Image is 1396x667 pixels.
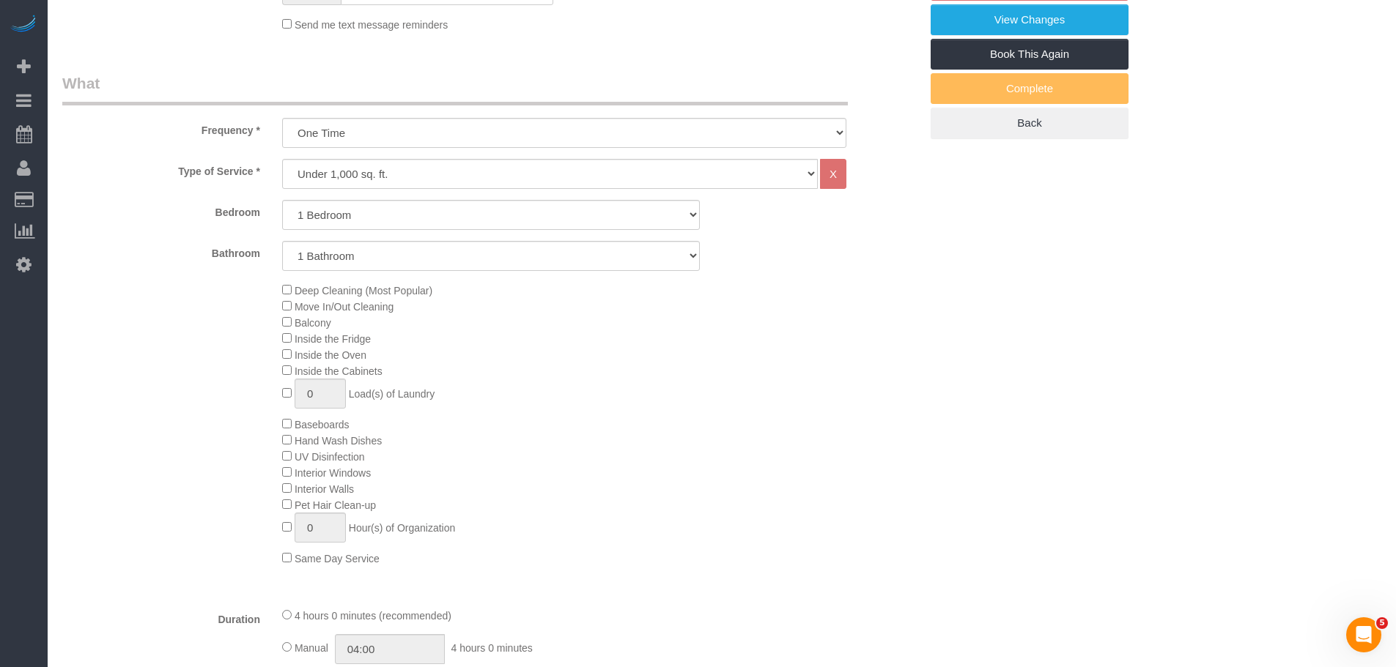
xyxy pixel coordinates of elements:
[451,642,533,654] span: 4 hours 0 minutes
[1346,617,1381,652] iframe: Intercom live chat
[295,419,350,431] span: Baseboards
[62,72,848,105] legend: What
[295,333,371,345] span: Inside the Fridge
[295,349,366,361] span: Inside the Oven
[1376,617,1388,629] span: 5
[51,241,271,261] label: Bathroom
[931,108,1129,138] a: Back
[295,19,448,31] span: Send me text message reminders
[295,553,380,564] span: Same Day Service
[51,607,271,627] label: Duration
[295,435,382,447] span: Hand Wash Dishes
[295,451,365,463] span: UV Disinfection
[295,317,331,329] span: Balcony
[931,39,1129,70] a: Book This Again
[295,499,376,511] span: Pet Hair Clean-up
[295,285,432,297] span: Deep Cleaning (Most Popular)
[295,483,354,495] span: Interior Walls
[295,467,371,479] span: Interior Windows
[295,610,451,622] span: 4 hours 0 minutes (recommended)
[349,522,456,534] span: Hour(s) of Organization
[51,200,271,220] label: Bedroom
[51,159,271,179] label: Type of Service *
[295,642,328,654] span: Manual
[931,4,1129,35] a: View Changes
[295,365,383,377] span: Inside the Cabinets
[9,15,38,35] img: Automaid Logo
[51,118,271,138] label: Frequency *
[349,388,435,400] span: Load(s) of Laundry
[295,301,394,313] span: Move In/Out Cleaning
